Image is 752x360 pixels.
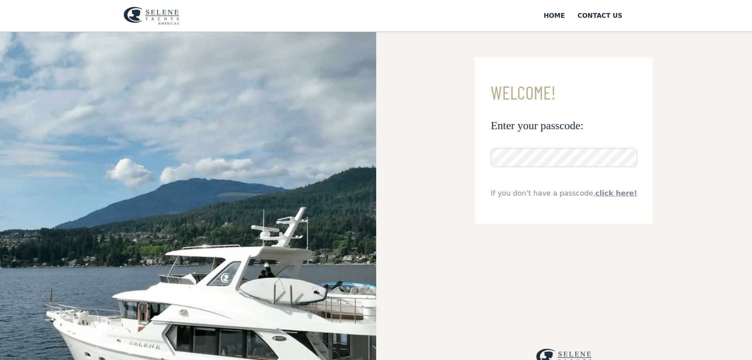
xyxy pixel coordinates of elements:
[475,57,653,224] form: Email Form
[595,189,637,197] a: click here!
[124,7,179,25] img: logo
[491,119,637,132] h3: Enter your passcode:
[544,11,565,21] div: Home
[491,83,637,103] h3: Welcome!
[491,188,637,198] div: If you don't have a passcode,
[578,11,623,21] div: Contact US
